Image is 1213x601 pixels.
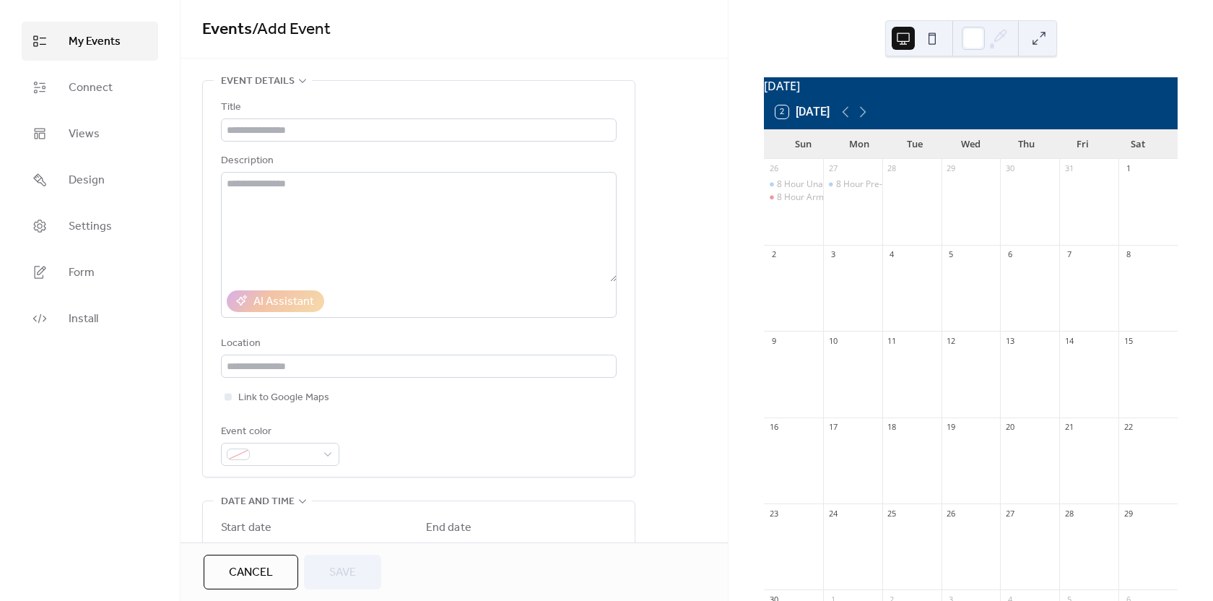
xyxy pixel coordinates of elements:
div: 27 [827,163,838,174]
div: Description [221,152,614,170]
span: / Add Event [252,14,331,46]
span: Event details [221,73,295,90]
div: Wed [943,130,999,159]
div: Title [221,99,614,116]
div: 8 Hour Pre-Assignment [823,178,882,191]
div: Fri [1054,130,1110,159]
div: 26 [946,508,957,519]
a: Events [202,14,252,46]
div: 14 [1064,335,1074,346]
div: 22 [1123,422,1134,433]
div: Tue [887,130,943,159]
div: 5 [946,249,957,260]
div: Location [221,335,614,353]
span: Time [530,540,553,557]
div: 8 Hour Pre-Assignment [836,178,930,191]
div: 10 [827,335,838,346]
div: 8 Hour Armed Annual [777,191,864,204]
div: 13 [1004,335,1015,346]
div: 4 [887,249,897,260]
div: 27 [1004,508,1015,519]
a: Form [22,253,158,292]
span: Install [69,311,98,328]
div: 21 [1064,422,1074,433]
a: My Events [22,22,158,61]
div: Start date [221,519,271,537]
div: 6 [1004,249,1015,260]
div: 11 [887,335,897,346]
a: Settings [22,207,158,246]
div: Event color [221,423,336,441]
div: 18 [887,422,897,433]
div: 15 [1123,335,1134,346]
span: Design [69,172,105,189]
div: 19 [946,422,957,433]
div: 8 Hour Armed Annual [764,191,823,204]
div: 12 [946,335,957,346]
a: Views [22,114,158,153]
div: 30 [1004,163,1015,174]
button: 2[DATE] [770,102,835,122]
span: Views [69,126,100,143]
div: Sat [1110,130,1166,159]
div: 2 [768,249,779,260]
div: 29 [1123,508,1134,519]
div: End date [426,519,471,537]
div: Thu [999,130,1054,159]
div: 28 [887,163,897,174]
a: Connect [22,68,158,107]
div: 1 [1123,163,1134,174]
div: 8 Hour Unarmed Annual [764,178,823,191]
a: Design [22,160,158,199]
span: My Events [69,33,121,51]
div: 3 [827,249,838,260]
div: 26 [768,163,779,174]
div: 17 [827,422,838,433]
div: 20 [1004,422,1015,433]
div: 24 [827,508,838,519]
div: 31 [1064,163,1074,174]
div: 29 [946,163,957,174]
div: 7 [1064,249,1074,260]
span: Time [325,540,348,557]
a: Install [22,299,158,338]
span: Date and time [221,493,295,511]
span: Form [69,264,95,282]
span: Date [426,540,448,557]
button: Cancel [204,555,298,589]
div: 28 [1064,508,1074,519]
div: 23 [768,508,779,519]
span: Date [221,540,243,557]
div: 25 [887,508,897,519]
div: 9 [768,335,779,346]
div: 8 Hour Unarmed Annual [777,178,875,191]
span: Connect [69,79,113,97]
span: Settings [69,218,112,235]
div: 16 [768,422,779,433]
span: Cancel [229,564,273,581]
div: Sun [775,130,831,159]
div: Mon [831,130,887,159]
div: 8 [1123,249,1134,260]
span: Link to Google Maps [238,389,329,407]
div: [DATE] [764,77,1178,95]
